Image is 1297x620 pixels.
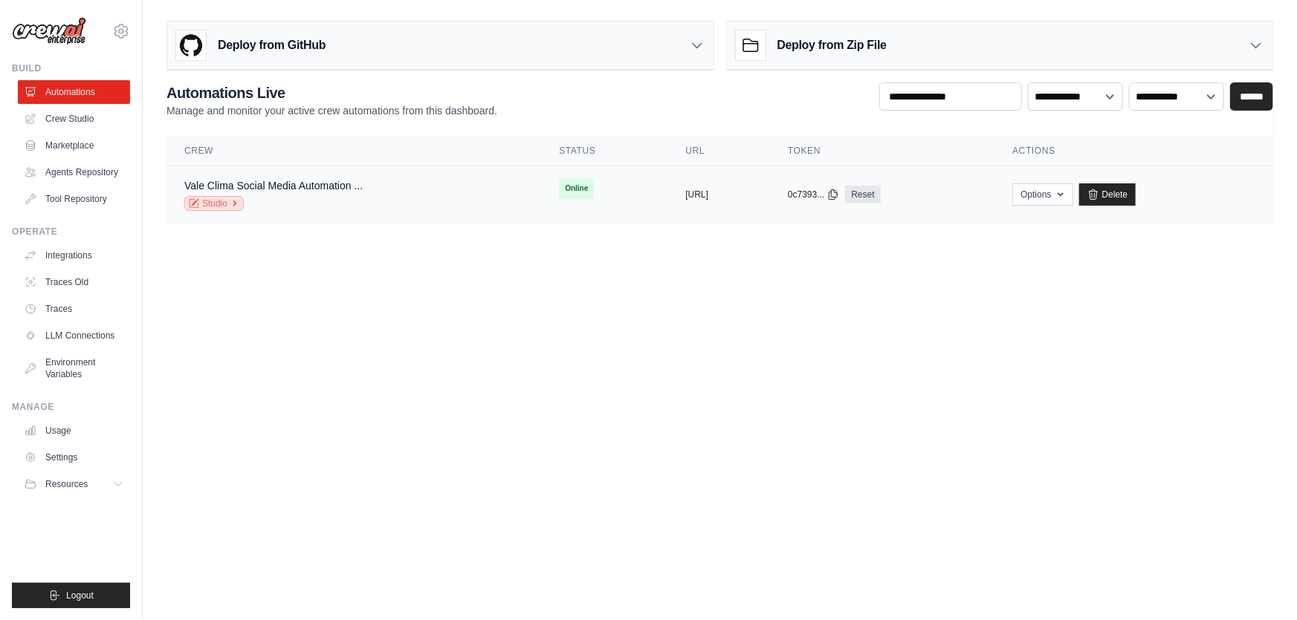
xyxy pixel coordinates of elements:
h2: Automations Live [166,82,497,103]
a: Usage [18,419,130,443]
a: Environment Variables [18,350,130,386]
th: Token [770,136,994,166]
p: Manage and monitor your active crew automations from this dashboard. [166,103,497,118]
a: Studio [184,196,244,211]
a: Traces Old [18,270,130,294]
div: Operate [12,226,130,238]
th: Actions [994,136,1273,166]
button: Options [1012,183,1073,206]
a: Automations [18,80,130,104]
div: Build [12,62,130,74]
a: Settings [18,446,130,469]
div: Manage [12,401,130,413]
a: Reset [845,186,880,203]
button: Resources [18,472,130,496]
img: GitHub Logo [176,30,206,60]
button: Logout [12,583,130,608]
th: URL [667,136,770,166]
a: Traces [18,297,130,321]
th: Crew [166,136,541,166]
a: Vale Clima Social Media Automation ... [184,180,363,192]
a: Marketplace [18,134,130,157]
h3: Deploy from Zip File [777,36,887,54]
a: Crew Studio [18,107,130,131]
a: Tool Repository [18,187,130,211]
a: Delete [1079,183,1136,206]
h3: Deploy from GitHub [218,36,326,54]
th: Status [541,136,667,166]
iframe: Chat Widget [1223,549,1297,620]
a: LLM Connections [18,324,130,347]
span: Online [559,178,594,199]
span: Resources [45,478,88,490]
a: Integrations [18,244,130,267]
a: Agents Repository [18,160,130,184]
span: Logout [66,590,94,601]
img: Logo [12,17,86,45]
button: 0c7393... [788,189,839,200]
